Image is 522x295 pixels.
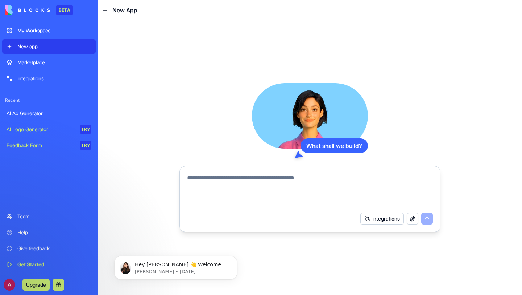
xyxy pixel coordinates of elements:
div: TRY [80,125,91,134]
a: AI Ad Generator [2,106,96,121]
button: Upgrade [22,279,50,291]
img: logo [5,5,50,15]
a: BETA [5,5,73,15]
div: AI Logo Generator [7,126,75,133]
div: Help [17,229,91,236]
a: Upgrade [22,281,50,288]
span: Recent [2,97,96,103]
div: Team [17,213,91,220]
a: Integrations [2,71,96,86]
button: Integrations [360,213,404,225]
a: Marketplace [2,55,96,70]
span: New App [112,6,137,15]
div: Get Started [17,261,91,268]
a: AI Logo GeneratorTRY [2,122,96,137]
div: BETA [56,5,73,15]
div: AI Ad Generator [7,110,91,117]
a: New app [2,39,96,54]
div: New app [17,43,91,50]
iframe: Intercom notifications message [103,241,248,291]
a: Feedback FormTRY [2,138,96,153]
div: Integrations [17,75,91,82]
div: TRY [80,141,91,150]
div: Marketplace [17,59,91,66]
a: Get Started [2,257,96,272]
a: My Workspace [2,23,96,38]
a: Help [2,225,96,240]
div: Feedback Form [7,142,75,149]
img: ACg8ocI19S9v8V8NnvftU8CmpE9Cr5gjK1fmqHLjAkwzaMKG3Om3Ww=s96-c [4,279,15,291]
div: What shall we build? [301,138,368,153]
div: Give feedback [17,245,91,252]
a: Team [2,209,96,224]
a: Give feedback [2,241,96,256]
div: My Workspace [17,27,91,34]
